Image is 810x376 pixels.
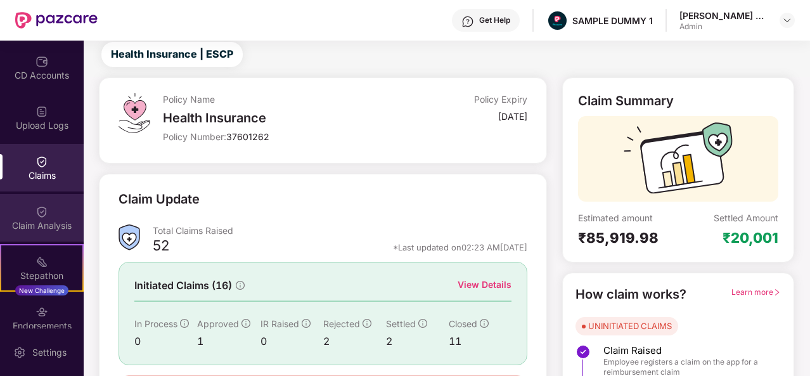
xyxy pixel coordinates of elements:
[134,278,232,294] span: Initiated Claims (16)
[163,131,406,143] div: Policy Number:
[386,334,449,349] div: 2
[418,319,427,328] span: info-circle
[111,46,233,62] span: Health Insurance | ESCP
[723,229,778,247] div: ₹20,001
[197,318,239,329] span: Approved
[236,281,245,290] span: info-circle
[35,256,48,268] img: svg+xml;base64,PHN2ZyB4bWxucz0iaHR0cDovL3d3dy53My5vcmcvMjAwMC9zdmciIHdpZHRoPSIyMSIgaGVpZ2h0PSIyMC...
[15,12,98,29] img: New Pazcare Logo
[603,344,768,357] span: Claim Raised
[13,346,26,359] img: svg+xml;base64,PHN2ZyBpZD0iU2V0dGluZy0yMHgyMCIgeG1sbnM9Imh0dHA6Ly93d3cudzMub3JnLzIwMDAvc3ZnIiB3aW...
[480,319,489,328] span: info-circle
[474,93,527,105] div: Policy Expiry
[119,190,200,209] div: Claim Update
[323,334,386,349] div: 2
[323,318,360,329] span: Rejected
[575,285,686,304] div: How claim works?
[773,288,781,296] span: right
[153,224,527,237] div: Total Claims Raised
[578,93,674,108] div: Claim Summary
[35,205,48,218] img: svg+xml;base64,PHN2ZyBpZD0iQ2xhaW0iIHhtbG5zPSJodHRwOi8vd3d3LnczLm9yZy8yMDAwL3N2ZyIgd2lkdGg9IjIwIi...
[197,334,260,349] div: 1
[153,237,169,258] div: 52
[498,110,527,122] div: [DATE]
[180,319,189,328] span: info-circle
[458,278,511,292] div: View Details
[548,11,567,30] img: Pazcare_Alternative_logo-01-01.png
[578,212,678,224] div: Estimated amount
[782,15,792,25] img: svg+xml;base64,PHN2ZyBpZD0iRHJvcGRvd24tMzJ4MzIiIHhtbG5zPSJodHRwOi8vd3d3LnczLm9yZy8yMDAwL3N2ZyIgd2...
[35,105,48,118] img: svg+xml;base64,PHN2ZyBpZD0iVXBsb2FkX0xvZ3MiIGRhdGEtbmFtZT0iVXBsb2FkIExvZ3MiIHhtbG5zPSJodHRwOi8vd3...
[29,346,70,359] div: Settings
[588,320,672,332] div: UNINITIATED CLAIMS
[15,285,68,295] div: New Challenge
[302,319,311,328] span: info-circle
[134,334,197,349] div: 0
[449,318,477,329] span: Closed
[35,306,48,318] img: svg+xml;base64,PHN2ZyBpZD0iRW5kb3JzZW1lbnRzIiB4bWxucz0iaHR0cDovL3d3dy53My5vcmcvMjAwMC9zdmciIHdpZH...
[679,10,768,22] div: [PERSON_NAME] K S
[449,334,511,349] div: 11
[119,93,150,133] img: svg+xml;base64,PHN2ZyB4bWxucz0iaHR0cDovL3d3dy53My5vcmcvMjAwMC9zdmciIHdpZHRoPSI0OS4zMiIgaGVpZ2h0PS...
[119,224,140,250] img: ClaimsSummaryIcon
[624,122,733,202] img: svg+xml;base64,PHN2ZyB3aWR0aD0iMTcyIiBoZWlnaHQ9IjExMyIgdmlld0JveD0iMCAwIDE3MiAxMTMiIGZpbGw9Im5vbm...
[226,131,269,142] span: 37601262
[363,319,371,328] span: info-circle
[386,318,416,329] span: Settled
[575,344,591,360] img: svg+xml;base64,PHN2ZyBpZD0iU3RlcC1Eb25lLTMyeDMyIiB4bWxucz0iaHR0cDovL3d3dy53My5vcmcvMjAwMC9zdmciIH...
[393,242,527,253] div: *Last updated on 02:23 AM[DATE]
[1,269,82,282] div: Stepathon
[163,93,406,105] div: Policy Name
[134,318,177,329] span: In Process
[461,15,474,28] img: svg+xml;base64,PHN2ZyBpZD0iSGVscC0zMngzMiIgeG1sbnM9Imh0dHA6Ly93d3cudzMub3JnLzIwMDAvc3ZnIiB3aWR0aD...
[163,110,406,126] div: Health Insurance
[35,55,48,68] img: svg+xml;base64,PHN2ZyBpZD0iQ0RfQWNjb3VudHMiIGRhdGEtbmFtZT0iQ0QgQWNjb3VudHMiIHhtbG5zPSJodHRwOi8vd3...
[578,229,678,247] div: ₹85,919.98
[572,15,653,27] div: SAMPLE DUMMY 1
[714,212,778,224] div: Settled Amount
[679,22,768,32] div: Admin
[35,155,48,168] img: svg+xml;base64,PHN2ZyBpZD0iQ2xhaW0iIHhtbG5zPSJodHRwOi8vd3d3LnczLm9yZy8yMDAwL3N2ZyIgd2lkdGg9IjIwIi...
[479,15,510,25] div: Get Help
[731,287,781,297] span: Learn more
[101,42,243,67] button: Health Insurance | ESCP
[260,334,323,349] div: 0
[260,318,299,329] span: IR Raised
[241,319,250,328] span: info-circle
